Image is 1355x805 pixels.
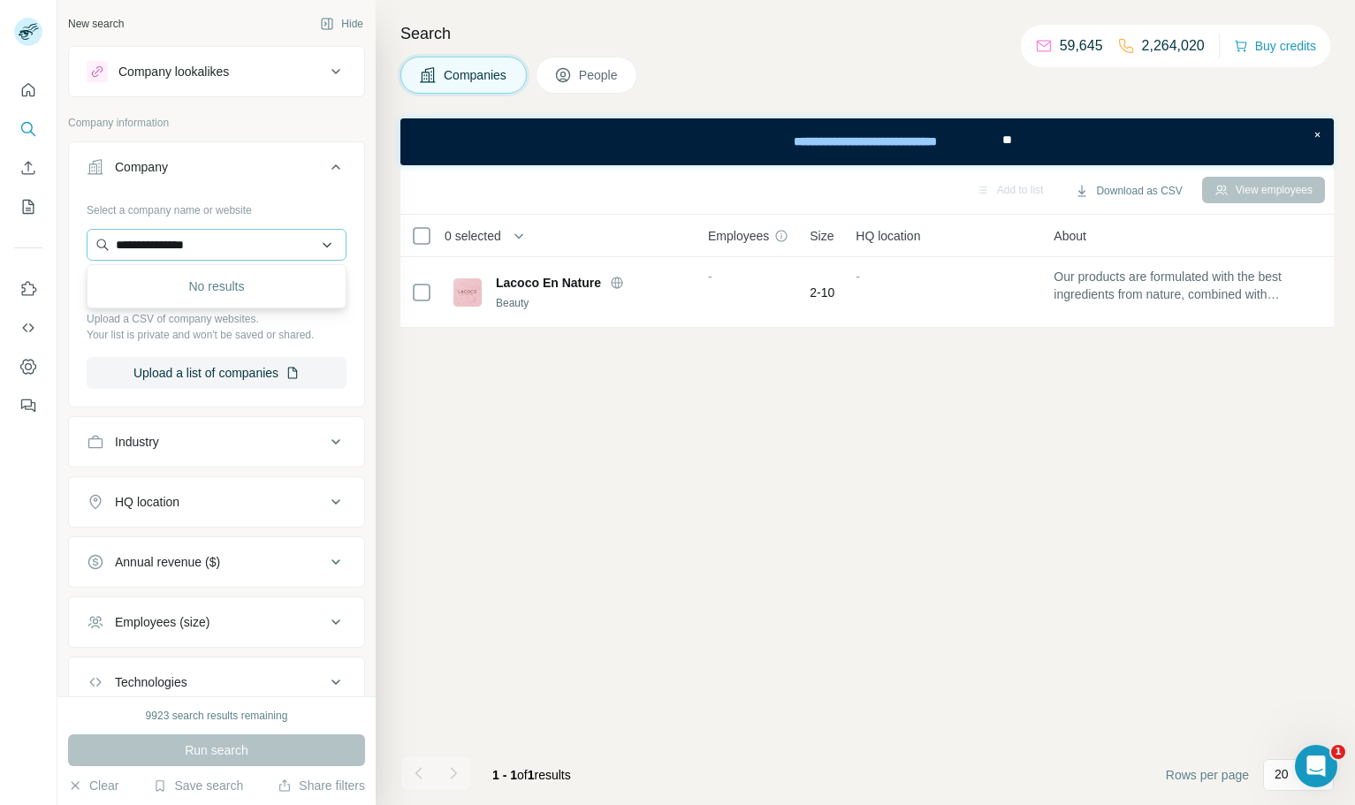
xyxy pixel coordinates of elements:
div: No results [91,269,342,304]
div: New search [68,16,124,32]
span: - [708,270,712,284]
button: Save search [153,777,243,794]
span: 2-10 [810,284,834,301]
button: Enrich CSV [14,152,42,184]
div: Technologies [115,673,187,691]
span: - [856,270,860,284]
button: Annual revenue ($) [69,541,364,583]
span: 1 - 1 [492,768,517,782]
span: Companies [444,66,508,84]
div: Employees (size) [115,613,209,631]
button: Technologies [69,661,364,703]
button: Share filters [278,777,365,794]
button: Company [69,146,364,195]
button: Company lookalikes [69,50,364,93]
span: Employees [708,227,769,245]
p: Upload a CSV of company websites. [87,311,346,327]
span: Lacoco En Nature [496,274,601,292]
div: Select a company name or website [87,195,346,218]
span: 1 [1331,745,1345,759]
div: Beauty [496,295,687,311]
div: Company [115,158,168,176]
span: 0 selected [445,227,501,245]
span: People [579,66,620,84]
button: Quick start [14,74,42,106]
span: Our products are formulated with the best ingredients from nature, combined with advanced technol... [1054,268,1315,303]
button: Use Surfe API [14,312,42,344]
button: Employees (size) [69,601,364,643]
span: About [1054,227,1086,245]
button: Upload a list of companies [87,357,346,389]
button: Clear [68,777,118,794]
div: Company lookalikes [118,63,229,80]
img: Logo of Lacoco En Nature [453,278,482,307]
p: 59,645 [1060,35,1103,57]
span: HQ location [856,227,920,245]
span: results [492,768,571,782]
div: Industry [115,433,159,451]
p: 20 [1275,765,1289,783]
p: 2,264,020 [1142,35,1205,57]
button: Feedback [14,390,42,421]
button: Dashboard [14,351,42,383]
h4: Search [400,21,1334,46]
div: Annual revenue ($) [115,553,220,571]
button: Search [14,113,42,145]
span: of [517,768,528,782]
div: HQ location [115,493,179,511]
button: Industry [69,421,364,463]
button: Use Surfe on LinkedIn [14,273,42,305]
p: Company information [68,115,365,131]
button: Hide [308,11,376,37]
button: Download as CSV [1062,178,1194,204]
p: Your list is private and won't be saved or shared. [87,327,346,343]
button: HQ location [69,481,364,523]
div: 9923 search results remaining [146,708,288,724]
iframe: Banner [400,118,1334,165]
iframe: Intercom live chat [1295,745,1337,787]
span: 1 [528,768,535,782]
span: Size [810,227,834,245]
button: Buy credits [1234,34,1316,58]
span: Rows per page [1166,766,1249,784]
button: My lists [14,191,42,223]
